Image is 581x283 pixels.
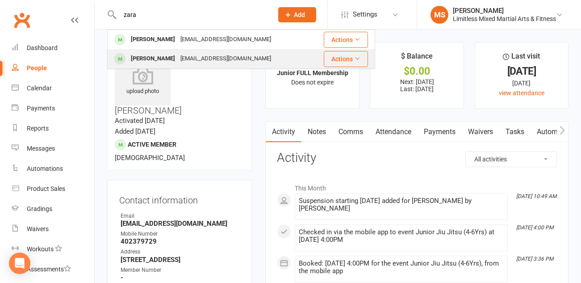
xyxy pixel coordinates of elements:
div: Workouts [27,245,54,253]
strong: - [121,274,240,282]
div: Messages [27,145,55,152]
div: Address [121,248,240,256]
a: Clubworx [11,9,33,31]
button: Add [278,7,316,22]
span: Settings [353,4,377,25]
div: Product Sales [27,185,65,192]
div: Dashboard [27,44,58,51]
div: Calendar [27,84,52,92]
span: Add [294,11,305,18]
a: Notes [301,122,332,142]
div: People [27,64,47,72]
a: Calendar [12,78,94,98]
p: Next: [DATE] Last: [DATE] [378,78,455,93]
div: Automations [27,165,63,172]
div: Booked: [DATE] 4:00PM for the event Junior Jiu Jitsu (4-6Yrs), from the mobile app [299,260,504,275]
div: [DATE] [483,67,560,76]
strong: 402379729 [121,237,240,245]
h3: [PERSON_NAME] [115,50,244,115]
a: Tasks [499,122,531,142]
a: Attendance [369,122,418,142]
a: view attendance [499,89,544,97]
div: Checked in via the mobile app to event Junior Jiu Jitsu (4-6Yrs) at [DATE] 4:00PM [299,228,504,244]
a: Workouts [12,239,94,259]
div: [PERSON_NAME] [128,52,178,65]
a: Dashboard [12,38,94,58]
a: Comms [332,122,369,142]
div: Gradings [27,205,52,212]
span: Does not expire [291,79,334,86]
div: Member Number [121,266,240,275]
div: upload photo [115,67,171,96]
a: Assessments [12,259,94,279]
a: Product Sales [12,179,94,199]
i: [DATE] 10:49 AM [516,193,556,199]
div: Last visit [503,51,540,67]
a: Gradings [12,199,94,219]
div: $0.00 [378,67,455,76]
time: Activated [DATE] [115,117,165,125]
input: Search... [117,8,267,21]
span: [DEMOGRAPHIC_DATA] [115,154,185,162]
h3: Activity [277,151,557,165]
div: [EMAIL_ADDRESS][DOMAIN_NAME] [178,33,274,46]
div: Mobile Number [121,230,240,238]
li: This Month [277,179,557,193]
div: Payments [27,105,55,112]
div: Assessments [27,266,71,273]
div: Reports [27,125,49,132]
i: [DATE] 4:00 PM [516,224,553,231]
button: Actions [324,32,368,48]
div: MS [431,6,448,24]
button: Actions [324,51,368,67]
a: Activity [266,122,301,142]
div: [DATE] [483,78,560,88]
div: Suspension starting [DATE] added for [PERSON_NAME] by [PERSON_NAME] [299,197,504,212]
time: Added [DATE] [115,127,155,135]
a: Payments [418,122,462,142]
i: [DATE] 3:36 PM [516,256,553,262]
div: [EMAIL_ADDRESS][DOMAIN_NAME] [178,52,274,65]
strong: Junior FULL Membership [277,69,348,76]
a: Waivers [462,122,499,142]
div: [PERSON_NAME] [453,7,556,15]
strong: [EMAIL_ADDRESS][DOMAIN_NAME] [121,220,240,228]
strong: [STREET_ADDRESS] [121,256,240,264]
a: Messages [12,139,94,159]
div: Open Intercom Messenger [9,253,30,274]
h3: Contact information [119,192,240,205]
span: Active member [128,141,176,148]
div: Email [121,212,240,220]
a: Reports [12,118,94,139]
div: $ Balance [401,51,433,67]
a: Payments [12,98,94,118]
div: Limitless Mixed Martial Arts & Fitness [453,15,556,23]
div: Waivers [27,225,49,232]
a: Automations [12,159,94,179]
a: People [12,58,94,78]
a: Waivers [12,219,94,239]
div: [PERSON_NAME] [128,33,178,46]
